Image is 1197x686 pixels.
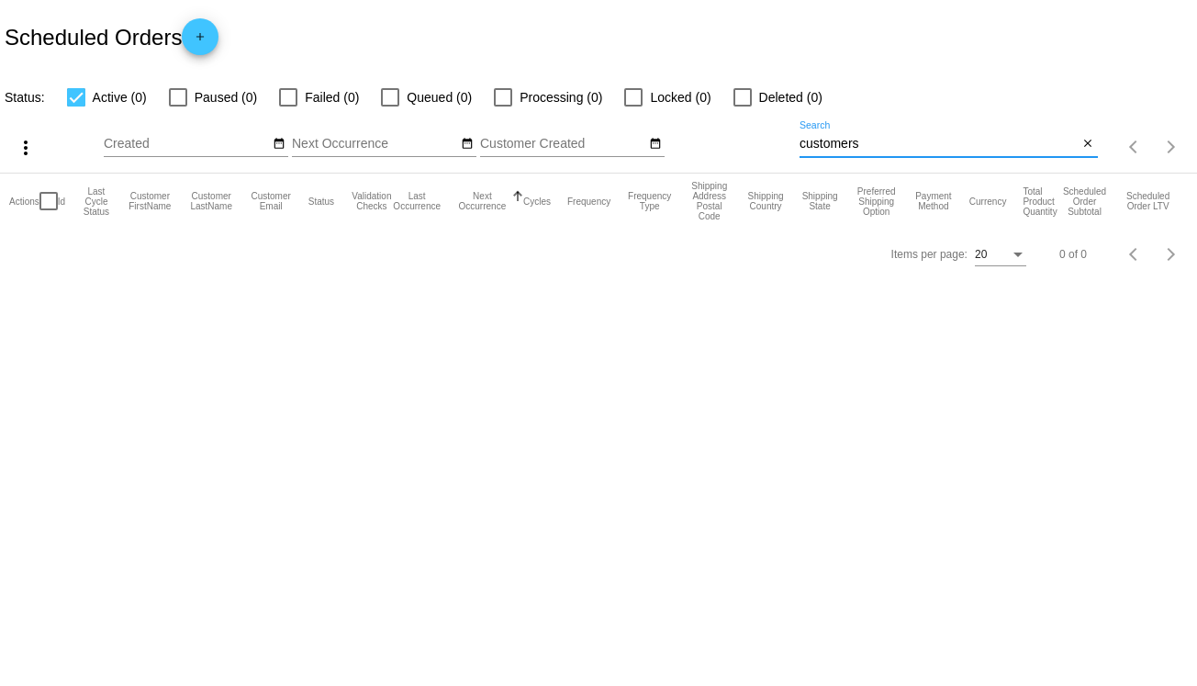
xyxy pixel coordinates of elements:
button: Change sorting for CustomerLastName [189,191,234,211]
input: Search [800,137,1079,152]
button: Next page [1153,236,1190,273]
mat-icon: close [1081,137,1094,152]
mat-icon: date_range [649,137,662,152]
input: Created [104,137,269,152]
span: Active (0) [93,86,147,108]
button: Change sorting for CustomerFirstName [128,191,173,211]
mat-icon: date_range [461,137,474,152]
button: Previous page [1116,236,1153,273]
button: Change sorting for CustomerEmail [251,191,292,211]
button: Change sorting for ShippingPostcode [688,181,730,221]
div: Items per page: [891,248,968,261]
mat-header-cell: Actions [9,174,39,229]
button: Clear [1079,135,1098,154]
button: Change sorting for ShippingCountry [746,191,784,211]
button: Change sorting for Status [308,196,334,207]
span: Locked (0) [650,86,710,108]
span: Status: [5,90,45,105]
button: Change sorting for FrequencyType [627,191,672,211]
mat-header-cell: Total Product Quantity [1023,174,1060,229]
mat-select: Items per page: [975,249,1026,262]
button: Next page [1153,129,1190,165]
mat-header-cell: Validation Checks [351,174,393,229]
span: Paused (0) [195,86,257,108]
span: Processing (0) [520,86,602,108]
button: Change sorting for Subtotal [1061,186,1109,217]
span: 20 [975,248,987,261]
mat-icon: add [189,30,211,52]
span: Deleted (0) [759,86,822,108]
button: Change sorting for Id [58,196,65,207]
button: Change sorting for CurrencyIso [969,196,1007,207]
input: Next Occurrence [292,137,457,152]
input: Customer Created [480,137,645,152]
span: Queued (0) [407,86,472,108]
mat-icon: date_range [273,137,285,152]
button: Change sorting for ShippingState [801,191,839,211]
button: Change sorting for Cycles [523,196,551,207]
span: Failed (0) [305,86,359,108]
mat-icon: more_vert [15,137,37,159]
button: Change sorting for LifetimeValue [1124,191,1170,211]
div: 0 of 0 [1059,248,1087,261]
button: Change sorting for Frequency [567,196,610,207]
button: Change sorting for LastOccurrenceUtc [393,191,442,211]
button: Previous page [1116,129,1153,165]
button: Change sorting for PaymentMethod.Type [914,191,953,211]
button: Change sorting for NextOccurrenceUtc [458,191,507,211]
button: Change sorting for PreferredShippingOption [855,186,898,217]
button: Change sorting for LastProcessingCycleId [82,186,111,217]
h2: Scheduled Orders [5,18,218,55]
